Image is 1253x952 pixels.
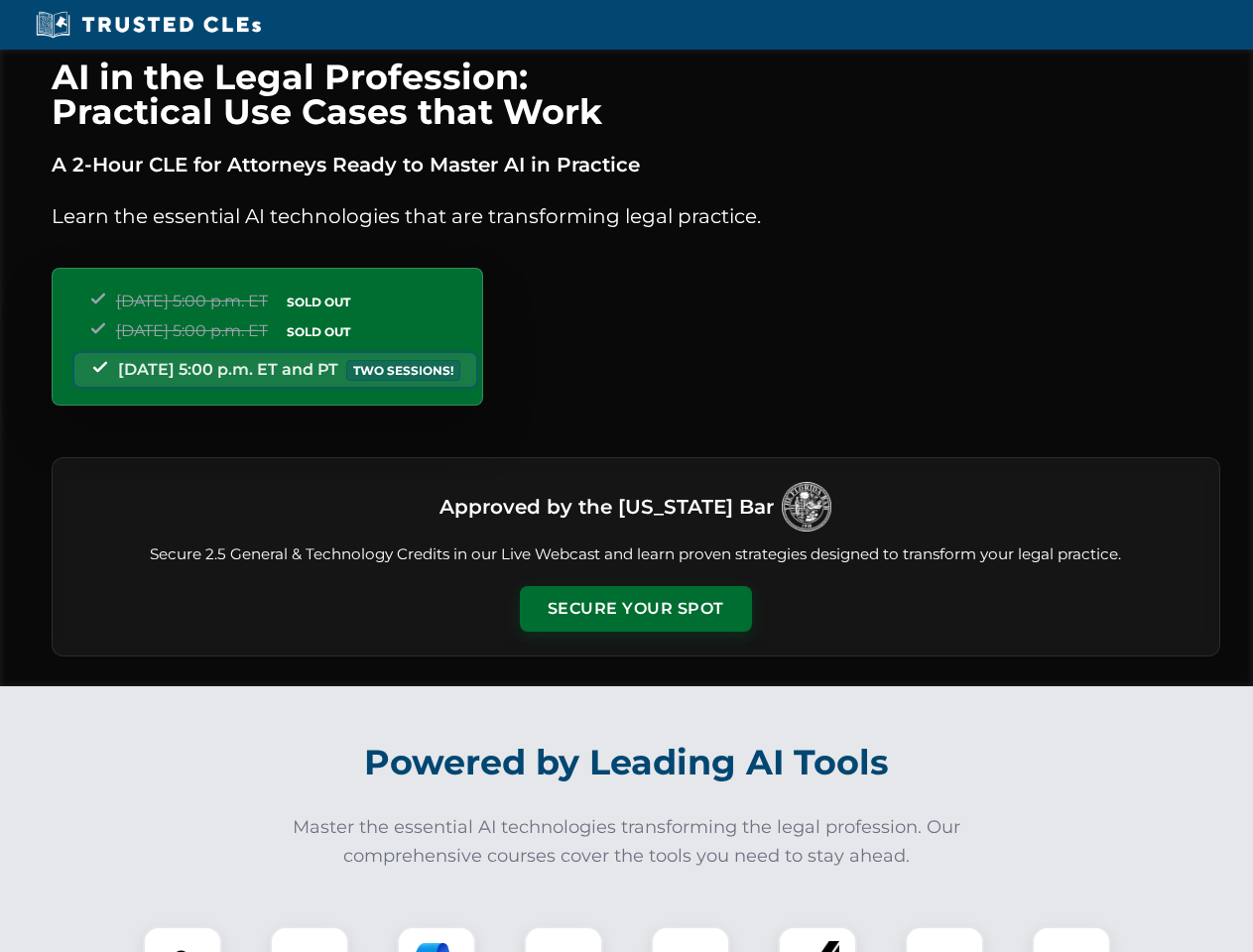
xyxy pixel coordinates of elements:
p: A 2-Hour CLE for Attorneys Ready to Master AI in Practice [52,149,1220,180]
span: [DATE] 5:00 p.m. ET [116,292,268,310]
p: Master the essential AI technologies transforming the legal profession. Our comprehensive courses... [280,813,974,871]
h1: AI in the Legal Profession: Practical Use Cases that Work [52,59,1220,129]
h2: Powered by Leading AI Tools [77,728,1177,797]
p: Learn the essential AI technologies that are transforming legal practice. [52,200,1220,232]
button: Secure Your Spot [520,586,752,632]
img: Trusted CLEs [30,10,267,40]
span: SOLD OUT [280,321,357,342]
span: SOLD OUT [280,292,357,312]
h3: Approved by the [US_STATE] Bar [439,489,774,525]
span: [DATE] 5:00 p.m. ET [116,321,268,340]
img: Logo [782,482,831,532]
p: Secure 2.5 General & Technology Credits in our Live Webcast and learn proven strategies designed ... [76,543,1195,566]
